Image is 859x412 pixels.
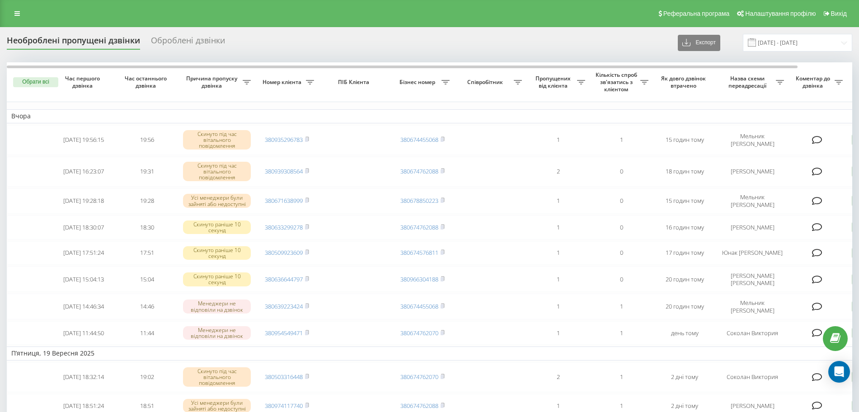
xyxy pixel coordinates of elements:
td: 17 годин тому [653,241,716,265]
td: 17:51 [115,241,178,265]
span: Причина пропуску дзвінка [183,75,243,89]
a: 380674455068 [400,302,438,310]
td: [DATE] 17:51:24 [52,241,115,265]
td: 1 [526,267,590,292]
div: Необроблені пропущені дзвінки [7,36,140,50]
a: 380636644797 [265,275,303,283]
td: 0 [590,241,653,265]
span: Вихід [831,10,847,17]
td: 19:31 [115,157,178,187]
a: 380939308564 [265,167,303,175]
a: 380671638999 [265,197,303,205]
td: 20 годин тому [653,267,716,292]
td: 19:02 [115,362,178,392]
div: Скинуто раніше 10 секунд [183,246,251,260]
a: 380674762070 [400,373,438,381]
span: Час першого дзвінка [59,75,108,89]
td: 0 [590,157,653,187]
td: 18:30 [115,215,178,239]
div: Скинуто раніше 10 секунд [183,220,251,234]
div: Скинуто під час вітального повідомлення [183,162,251,182]
td: [PERSON_NAME] [716,157,789,187]
td: 1 [526,125,590,155]
span: Номер клієнта [260,79,306,86]
td: [DATE] 18:30:07 [52,215,115,239]
td: 1 [526,215,590,239]
span: Як довго дзвінок втрачено [660,75,709,89]
span: Час останнього дзвінка [122,75,171,89]
td: 1 [590,294,653,319]
a: 380674762088 [400,167,438,175]
td: 20 годин тому [653,294,716,319]
td: Мельник [PERSON_NAME] [716,294,789,319]
td: [DATE] 18:32:14 [52,362,115,392]
a: 380674576811 [400,248,438,257]
td: 19:56 [115,125,178,155]
td: [DATE] 19:56:15 [52,125,115,155]
span: ПІБ Клієнта [326,79,383,86]
a: 380633299278 [265,223,303,231]
td: [DATE] 16:23:07 [52,157,115,187]
button: Обрати всі [13,77,58,87]
a: 380509923609 [265,248,303,257]
td: Соколан Виктория [716,321,789,345]
td: 1 [590,125,653,155]
div: Усі менеджери були зайняті або недоступні [183,194,251,207]
a: 380639223424 [265,302,303,310]
td: 1 [526,321,590,345]
td: [PERSON_NAME] [716,215,789,239]
td: 11:44 [115,321,178,345]
td: 19:28 [115,188,178,214]
span: Реферальна програма [663,10,730,17]
td: 14:46 [115,294,178,319]
a: 380974117740 [265,402,303,410]
td: 1 [526,188,590,214]
a: 380966304188 [400,275,438,283]
div: Скинуто під час вітального повідомлення [183,130,251,150]
div: Скинуто під час вітального повідомлення [183,367,251,387]
td: 1 [526,294,590,319]
span: Налаштування профілю [745,10,816,17]
td: 0 [590,215,653,239]
td: [DATE] 11:44:50 [52,321,115,345]
span: Коментар до дзвінка [793,75,835,89]
td: 16 годин тому [653,215,716,239]
td: 2 [526,157,590,187]
a: 380503316448 [265,373,303,381]
a: 380674455068 [400,136,438,144]
div: Оброблені дзвінки [151,36,225,50]
div: Менеджери не відповіли на дзвінок [183,300,251,313]
a: 380674762088 [400,402,438,410]
span: Співробітник [459,79,514,86]
button: Експорт [678,35,720,51]
div: Скинуто раніше 10 секунд [183,272,251,286]
span: Бізнес номер [395,79,441,86]
td: 2 [526,362,590,392]
td: [DATE] 14:46:34 [52,294,115,319]
td: 18 годин тому [653,157,716,187]
div: Open Intercom Messenger [828,361,850,383]
td: [DATE] 15:04:13 [52,267,115,292]
td: 15 годин тому [653,125,716,155]
a: 380935296783 [265,136,303,144]
td: 1 [590,321,653,345]
td: [PERSON_NAME] [PERSON_NAME] [716,267,789,292]
td: Соколан Виктория [716,362,789,392]
a: 380954549471 [265,329,303,337]
div: Менеджери не відповіли на дзвінок [183,326,251,340]
td: 1 [590,362,653,392]
td: 2 дні тому [653,362,716,392]
a: 380674762070 [400,329,438,337]
span: Назва схеми переадресації [721,75,776,89]
a: 380674762088 [400,223,438,231]
span: Кількість спроб зв'язатись з клієнтом [594,71,640,93]
td: 15:04 [115,267,178,292]
td: Мельник [PERSON_NAME] [716,188,789,214]
td: день тому [653,321,716,345]
a: 380678850223 [400,197,438,205]
td: Юнак [PERSON_NAME] [716,241,789,265]
td: 0 [590,267,653,292]
td: Мельник [PERSON_NAME] [716,125,789,155]
td: 15 годин тому [653,188,716,214]
td: 0 [590,188,653,214]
